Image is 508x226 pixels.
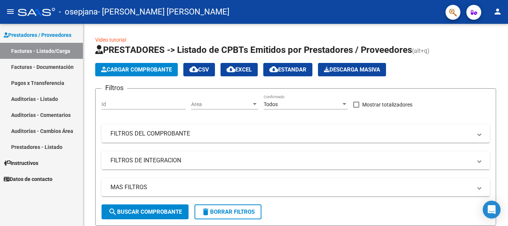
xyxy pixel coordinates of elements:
button: Buscar Comprobante [102,204,189,219]
mat-icon: cloud_download [226,65,235,74]
span: Borrar Filtros [201,209,255,215]
span: Buscar Comprobante [108,209,182,215]
button: Cargar Comprobante [95,63,178,76]
button: Borrar Filtros [194,204,261,219]
span: - [PERSON_NAME] [PERSON_NAME] [98,4,229,20]
span: - osepjana [59,4,98,20]
span: Todos [264,101,278,107]
span: EXCEL [226,66,252,73]
span: Area [191,101,251,108]
span: Estandar [269,66,306,73]
mat-expansion-panel-header: FILTROS DE INTEGRACION [102,152,490,169]
mat-icon: menu [6,7,15,16]
a: Video tutorial [95,37,126,43]
span: Mostrar totalizadores [362,100,412,109]
button: Estandar [263,63,312,76]
mat-panel-title: FILTROS DEL COMPROBANTE [110,130,472,138]
button: Descarga Masiva [318,63,386,76]
button: EXCEL [221,63,258,76]
mat-icon: search [108,207,117,216]
mat-icon: cloud_download [189,65,198,74]
mat-icon: person [493,7,502,16]
span: Descarga Masiva [324,66,380,73]
mat-expansion-panel-header: MAS FILTROS [102,178,490,196]
mat-panel-title: MAS FILTROS [110,183,472,191]
span: (alt+q) [412,47,430,54]
span: PRESTADORES -> Listado de CPBTs Emitidos por Prestadores / Proveedores [95,45,412,55]
mat-panel-title: FILTROS DE INTEGRACION [110,156,472,165]
mat-icon: delete [201,207,210,216]
span: Prestadores / Proveedores [4,31,71,39]
span: CSV [189,66,209,73]
app-download-masive: Descarga masiva de comprobantes (adjuntos) [318,63,386,76]
mat-icon: cloud_download [269,65,278,74]
div: Open Intercom Messenger [483,201,501,219]
h3: Filtros [102,83,127,93]
span: Instructivos [4,159,38,167]
mat-expansion-panel-header: FILTROS DEL COMPROBANTE [102,125,490,143]
span: Cargar Comprobante [101,66,172,73]
button: CSV [183,63,215,76]
span: Datos de contacto [4,175,52,183]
